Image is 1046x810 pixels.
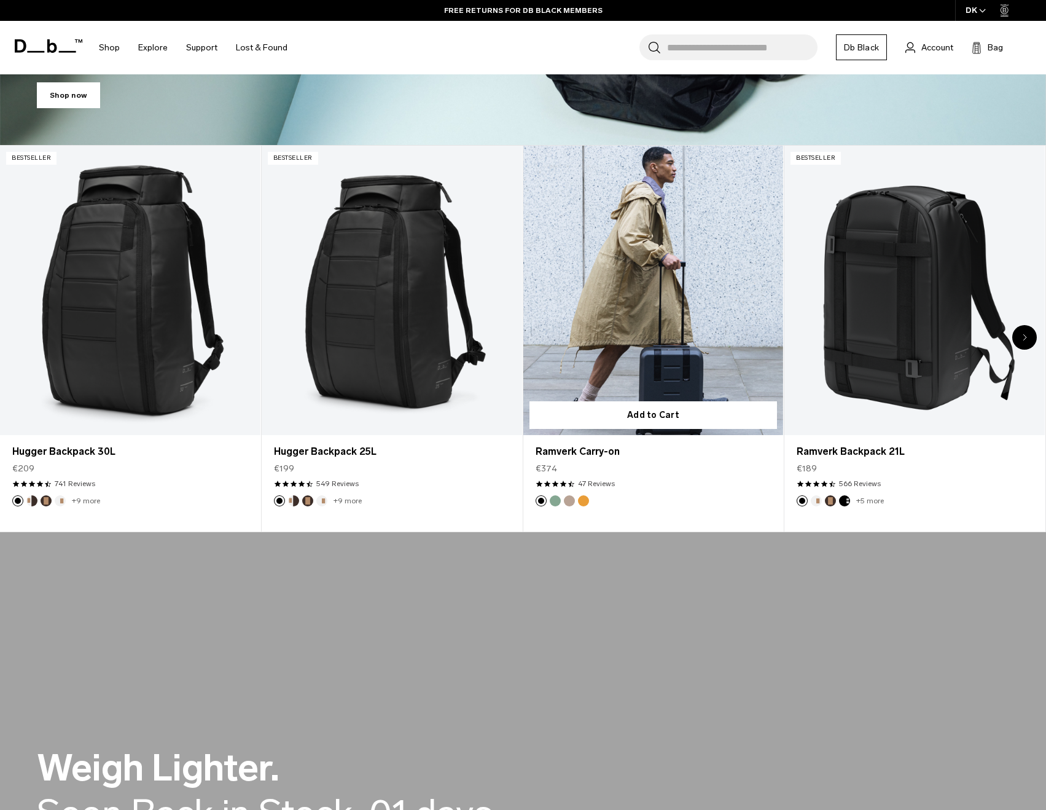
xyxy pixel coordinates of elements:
button: Fogbow Beige [564,495,575,506]
a: Hugger Backpack 25L [274,444,510,459]
button: Add to Cart [529,401,778,429]
nav: Main Navigation [90,21,297,74]
span: Account [921,41,953,54]
span: €189 [797,462,817,475]
button: Black Out [12,495,23,506]
p: Bestseller [268,152,318,165]
button: Black Out [536,495,547,506]
a: Shop [99,26,120,69]
p: Bestseller [790,152,841,165]
span: €374 [536,462,557,475]
span: €209 [12,462,34,475]
span: €199 [274,462,294,475]
span: Bag [988,41,1003,54]
a: Explore [138,26,168,69]
a: Db Black [836,34,887,60]
h2: Weigh Lighter. [37,749,590,787]
button: Cappuccino [26,495,37,506]
div: 2 / 20 [262,145,523,532]
button: Parhelion Orange [578,495,589,506]
a: Account [905,40,953,55]
button: Oatmilk [55,495,66,506]
button: Oatmilk [811,495,822,506]
button: Espresso [41,495,52,506]
a: Ramverk Carry-on [523,146,784,435]
a: Lost & Found [236,26,287,69]
a: Support [186,26,217,69]
a: 741 reviews [55,478,95,489]
a: 566 reviews [839,478,881,489]
button: Green Ray [550,495,561,506]
div: 3 / 20 [523,145,785,532]
button: Oatmilk [316,495,327,506]
a: Ramverk Carry-on [536,444,771,459]
a: +9 more [72,497,100,505]
p: Bestseller [6,152,57,165]
button: Black Out [797,495,808,506]
button: Black Out [274,495,285,506]
button: Espresso [825,495,836,506]
a: Ramverk Backpack 21L [797,444,1032,459]
a: +5 more [856,497,884,505]
div: Next slide [1012,325,1037,350]
a: Shop now [37,82,100,108]
a: Hugger Backpack 25L [262,146,522,435]
button: Cappuccino [288,495,299,506]
a: 549 reviews [316,478,359,489]
a: Ramverk Backpack 21L [784,146,1045,435]
div: 4 / 20 [784,145,1046,532]
a: Hugger Backpack 30L [12,444,248,459]
button: Bag [972,40,1003,55]
a: FREE RETURNS FOR DB BLACK MEMBERS [444,5,603,16]
button: Espresso [302,495,313,506]
a: +9 more [334,497,362,505]
button: Charcoal Grey [839,495,850,506]
a: 47 reviews [578,478,615,489]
